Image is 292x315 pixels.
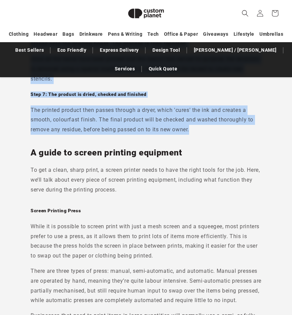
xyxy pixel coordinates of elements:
[31,165,261,195] p: To get a clean, sharp print, a screen printer needs to have the right tools for the job. Here, we...
[62,28,74,40] a: Bags
[190,44,280,56] a: [PERSON_NAME] / [PERSON_NAME]
[31,208,261,214] h5: Screen Printing Press
[149,44,184,56] a: Design Tool
[31,105,261,135] p: The printed product then passes through a dryer, which 'cures' the ink and creates a smooth, colo...
[259,28,283,40] a: Umbrellas
[164,28,198,40] a: Office & Paper
[31,92,261,98] h5: Step 7: The product is dried, checked and finished
[111,63,139,75] a: Services
[34,28,57,40] a: Headwear
[122,3,170,24] img: Custom Planet
[96,44,142,56] a: Express Delivery
[31,266,261,305] p: There are three types of press: manual, semi-automatic, and automatic. Manual presses are operate...
[203,28,228,40] a: Giveaways
[234,28,254,40] a: Lifestyle
[9,28,29,40] a: Clothing
[147,28,159,40] a: Tech
[12,44,47,56] a: Best Sellers
[54,44,90,56] a: Eco Friendly
[176,242,292,315] div: Widget razgovora
[31,147,261,158] h2: A guide to screen printing equipment
[108,28,142,40] a: Pens & Writing
[238,6,253,21] summary: Search
[79,28,103,40] a: Drinkware
[31,222,261,261] p: While it is possible to screen print with just a mesh screen and a squeegee, most printers prefer...
[145,63,181,75] a: Quick Quote
[176,242,292,315] iframe: Chat Widget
